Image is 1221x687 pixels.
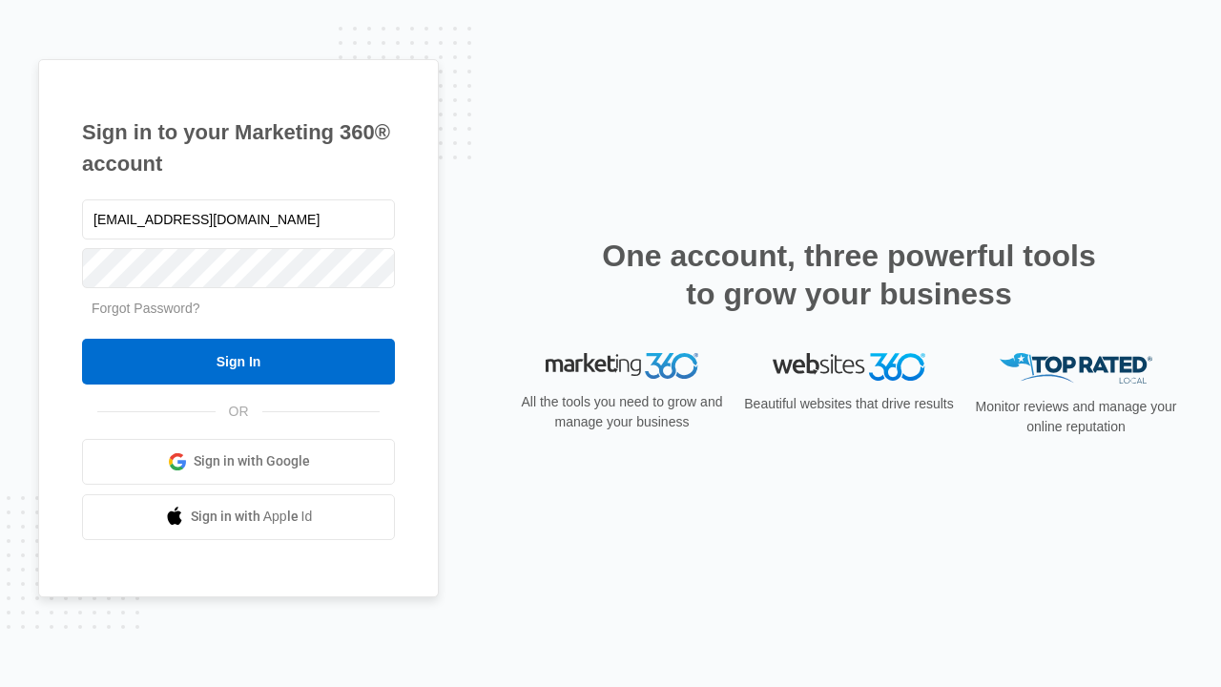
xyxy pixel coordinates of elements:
[191,507,313,527] span: Sign in with Apple Id
[82,116,395,179] h1: Sign in to your Marketing 360® account
[596,237,1102,313] h2: One account, three powerful tools to grow your business
[216,402,262,422] span: OR
[1000,353,1152,385] img: Top Rated Local
[546,353,698,380] img: Marketing 360
[515,392,729,432] p: All the tools you need to grow and manage your business
[92,301,200,316] a: Forgot Password?
[82,439,395,485] a: Sign in with Google
[194,451,310,471] span: Sign in with Google
[773,353,925,381] img: Websites 360
[82,494,395,540] a: Sign in with Apple Id
[82,199,395,239] input: Email
[742,394,956,414] p: Beautiful websites that drive results
[969,397,1183,437] p: Monitor reviews and manage your online reputation
[82,339,395,385] input: Sign In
